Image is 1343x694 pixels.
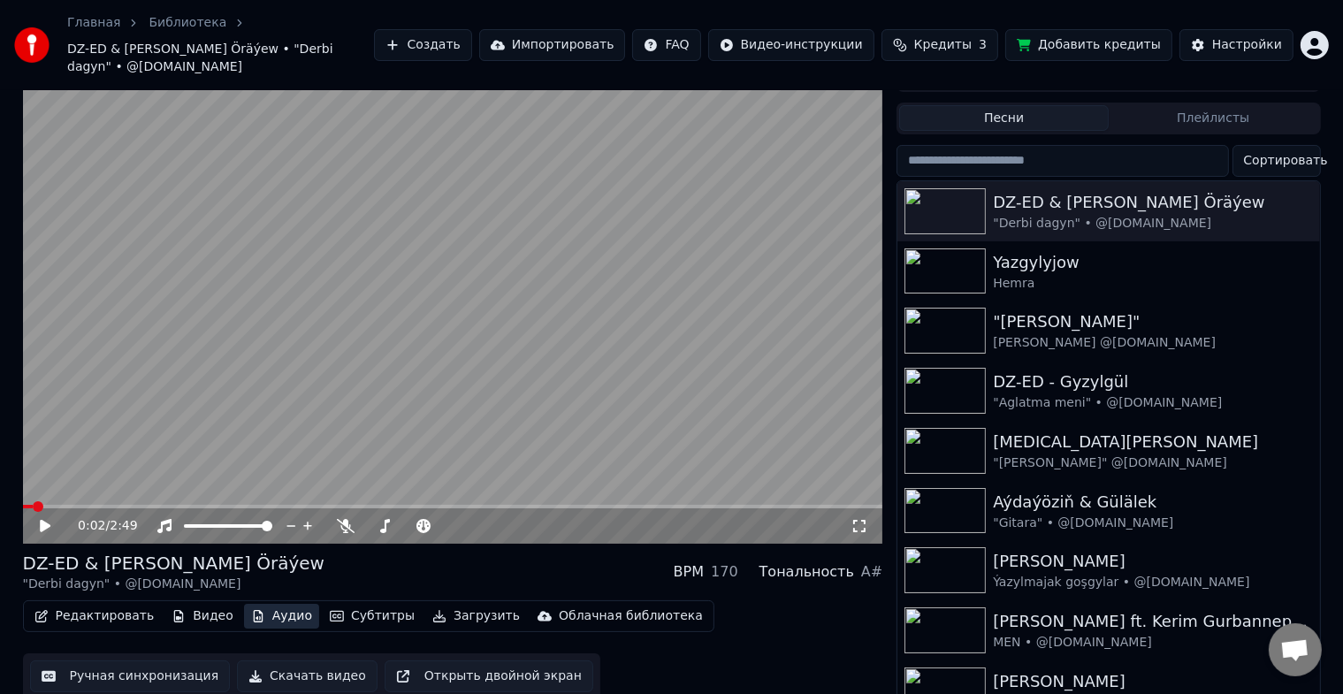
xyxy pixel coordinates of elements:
div: Облачная библиотека [559,607,703,625]
div: [MEDICAL_DATA][PERSON_NAME] [993,430,1312,454]
button: Создать [374,29,471,61]
a: Библиотека [149,14,226,32]
div: Тональность [759,561,854,583]
button: Плейлисты [1109,105,1318,131]
button: Открыть двойной экран [385,660,593,692]
div: "Derbi dagyn" • @[DOMAIN_NAME] [23,576,325,593]
div: MEN • @[DOMAIN_NAME] [993,634,1312,652]
button: Скачать видео [237,660,378,692]
button: Субтитры [323,604,422,629]
div: A# [861,561,882,583]
div: "[PERSON_NAME]" @[DOMAIN_NAME] [993,454,1312,472]
div: DZ-ED & [PERSON_NAME] Öräýew [23,551,325,576]
button: Импортировать [479,29,626,61]
span: Сортировать [1244,152,1328,170]
button: Добавить кредиты [1005,29,1172,61]
div: DZ-ED & [PERSON_NAME] Öräýew [993,190,1312,215]
div: "Derbi dagyn" • @[DOMAIN_NAME] [993,215,1312,233]
button: Ручная синхронизация [30,660,231,692]
div: 170 [711,561,738,583]
div: "Gitara" • @[DOMAIN_NAME] [993,515,1312,532]
div: BPM [674,561,704,583]
span: 3 [979,36,987,54]
div: Hemra [993,275,1312,293]
div: Aýdaýöziň & Gülälek [993,490,1312,515]
div: / [78,517,120,535]
div: [PERSON_NAME] [993,669,1312,694]
button: Видео [164,604,240,629]
div: "Aglatma meni" • @[DOMAIN_NAME] [993,394,1312,412]
div: "[PERSON_NAME]" [993,309,1312,334]
div: DZ-ED - Gyzylgül [993,370,1312,394]
button: FAQ [632,29,700,61]
span: DZ-ED & [PERSON_NAME] Öräýew • "Derbi dagyn" • @[DOMAIN_NAME] [67,41,374,76]
div: Открытый чат [1269,623,1322,676]
button: Настройки [1179,29,1293,61]
span: 0:02 [78,517,105,535]
div: Yazgylyjow [993,250,1312,275]
img: youka [14,27,50,63]
button: Загрузить [425,604,527,629]
button: Песни [899,105,1109,131]
button: Аудио [244,604,319,629]
button: Видео-инструкции [708,29,874,61]
button: Редактировать [27,604,162,629]
nav: breadcrumb [67,14,374,76]
span: Кредиты [914,36,972,54]
span: 2:49 [110,517,137,535]
a: Главная [67,14,120,32]
div: [PERSON_NAME] [993,549,1312,574]
div: Настройки [1212,36,1282,54]
button: Кредиты3 [881,29,998,61]
div: Ýazylmajak goşgylar • @[DOMAIN_NAME] [993,574,1312,591]
div: [PERSON_NAME] ft. Kerim Gurbannepesow [993,609,1312,634]
div: [PERSON_NAME] @[DOMAIN_NAME] [993,334,1312,352]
